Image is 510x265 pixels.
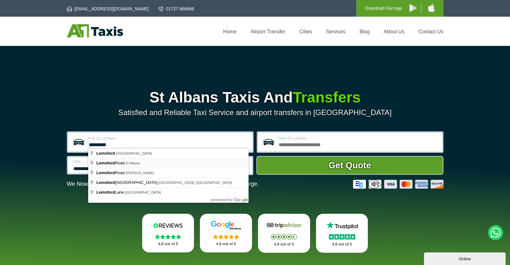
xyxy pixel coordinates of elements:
[329,234,355,240] img: Stars
[67,108,443,117] p: Satisfied and Reliable Taxi Service and airport transfers in [GEOGRAPHIC_DATA]
[256,156,443,175] button: Get Quote
[251,29,285,34] a: Airport Transfer
[365,4,402,12] p: Download Our App
[96,161,126,165] span: Road
[293,89,361,106] span: Transfers
[126,161,140,165] span: St Albans
[258,214,310,253] a: Tripadvisor Stars 4.8 out of 5
[323,240,361,248] p: 4.8 out of 5
[158,181,232,185] span: [GEOGRAPHIC_DATA], [GEOGRAPHIC_DATA]
[96,161,115,165] span: Lemsford
[207,221,245,230] img: Google
[155,234,181,239] img: Stars
[116,152,152,155] span: [GEOGRAPHIC_DATA]
[125,190,161,194] span: [GEOGRAPHIC_DATA]
[299,29,312,34] a: Cities
[67,24,123,37] img: A1 Taxis St Albans LTD
[200,214,252,252] a: Google Stars 4.8 out of 5
[213,234,239,239] img: Stars
[359,29,369,34] a: Blog
[149,221,187,230] img: Reviews.io
[265,240,303,248] p: 4.8 out of 5
[410,4,416,12] img: A1 Taxis Android App
[126,171,154,175] span: [PERSON_NAME]
[223,29,237,34] a: Home
[149,240,187,248] p: 4.8 out of 5
[96,180,115,185] span: Lemsford
[96,190,125,195] span: Lane
[265,221,303,230] img: Tripadvisor
[96,190,115,195] span: Lemsford
[207,240,245,248] p: 4.8 out of 5
[158,6,194,12] a: 01727 866666
[323,221,361,230] img: Trustpilot
[271,234,297,240] img: Stars
[316,214,368,253] a: Trustpilot Stars 4.8 out of 5
[67,90,443,105] h1: St Albans Taxis And
[96,170,126,175] span: Road
[67,181,259,187] p: We Now Accept Card & Contactless Payment In
[418,29,443,34] a: Contact Us
[73,160,153,163] label: Date
[88,136,249,140] label: Pick-up Location
[96,180,158,185] span: [GEOGRAPHIC_DATA]
[424,251,507,265] iframe: chat widget
[384,29,405,34] a: About Us
[96,170,115,175] span: Lemsford
[96,151,115,156] span: Lemsford
[326,29,345,34] a: Services
[142,214,194,252] a: Reviews.io Stars 4.8 out of 5
[428,4,435,12] img: A1 Taxis iPhone App
[278,136,438,140] label: Drop-off Location
[353,180,443,189] img: Credit And Debit Cards
[67,6,149,12] a: [EMAIL_ADDRESS][DOMAIN_NAME]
